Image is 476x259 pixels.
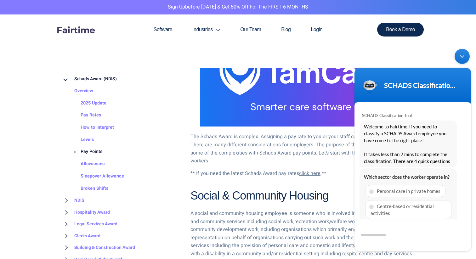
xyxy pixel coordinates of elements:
a: Login [301,14,332,45]
a: Schads Award (NDIS) [62,73,117,85]
a: Sleepover Allowance [68,170,124,183]
a: Overview [62,85,93,97]
a: Hospitality Award [62,206,110,218]
a: Levels [68,133,94,146]
a: How to Interpret [68,121,114,134]
a: NDIS [62,194,84,206]
a: Allowances [68,158,105,170]
span: click here [299,170,320,177]
a: Sign Up [168,3,185,11]
a: Industries [182,14,230,45]
iframe: SalesIQ Chatwindow [351,46,474,254]
a: Clerks Award [62,230,100,242]
a: Our Team [230,14,271,45]
a: Legal Services Award [62,218,117,230]
a: Pay Rates [68,109,101,121]
h2: Social & Community Housing [190,189,414,203]
a: Software [144,14,182,45]
a: Pay Points [68,146,102,158]
p: before [DATE] & Get 50% Off for the FIRST 6 MONTHS [5,3,471,11]
a: Blog [271,14,301,45]
a: 2025 Update [68,97,106,109]
span: Book a Demo [386,27,415,32]
a: Broken Shifts [68,182,108,194]
p: The Schads Award is complex. Assigning a pay rate to you or your staff can be a difficult task. T... [190,133,414,165]
p: A social and community housing employee is someone who is involved in the provision of social and... [190,210,414,258]
a: Building & Construction Award [62,242,135,254]
p: ** If you need the latest Schads Award pay rates [190,170,414,178]
a: . [412,250,413,257]
a: Looking For Pay Rates ? [299,170,326,177]
img: tamcare smarter care software [200,35,405,127]
a: Book a Demo [377,23,424,37]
